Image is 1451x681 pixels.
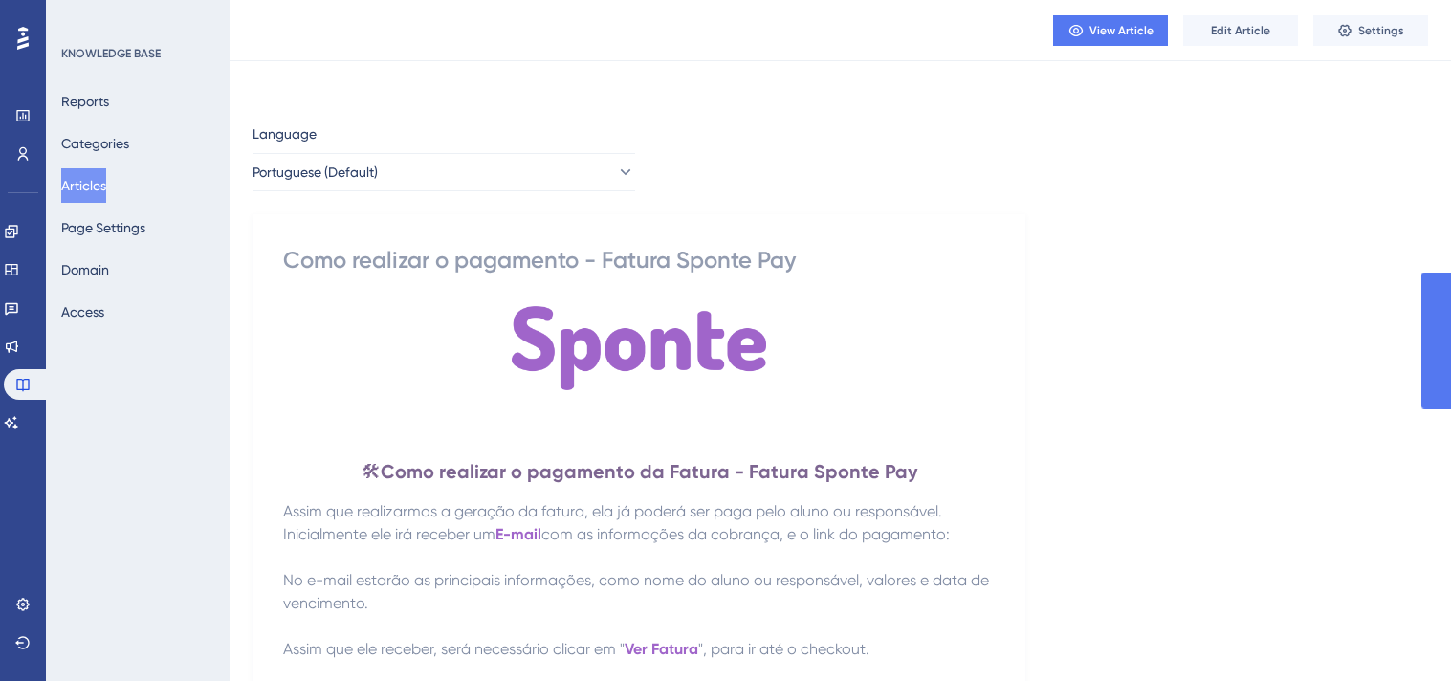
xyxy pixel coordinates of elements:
[1371,605,1428,663] iframe: UserGuiding AI Assistant Launcher
[61,84,109,119] button: Reports
[362,460,381,483] span: 🛠
[61,126,129,161] button: Categories
[1211,23,1270,38] span: Edit Article
[1313,15,1428,46] button: Settings
[1053,15,1168,46] button: View Article
[283,245,995,275] div: Como realizar o pagamento - Fatura Sponte Pay
[61,210,145,245] button: Page Settings
[253,161,378,184] span: Portuguese (Default)
[541,525,950,543] span: com as informações da cobrança, e o link do pagamento:
[61,168,106,203] button: Articles
[283,571,993,612] span: No e-mail estarão as principais informações, como nome do aluno ou responsável, valores e data de...
[1089,23,1154,38] span: View Article
[253,153,635,191] button: Portuguese (Default)
[61,295,104,329] button: Access
[1358,23,1404,38] span: Settings
[61,253,109,287] button: Domain
[283,502,942,520] span: Assim que realizarmos a geração da fatura, ela já poderá ser paga pelo aluno ou responsável.
[495,525,541,543] strong: E-mail
[381,460,917,483] strong: Como realizar o pagamento da Fatura - Fatura Sponte Pay
[283,525,495,543] span: Inicialmente ele irá receber um
[283,640,625,658] span: Assim que ele receber, será necessário clicar em "
[253,122,317,145] span: Language
[625,640,698,658] strong: Ver Fatura
[698,640,869,658] span: ", para ir até o checkout.
[1183,15,1298,46] button: Edit Article
[61,46,161,61] div: KNOWLEDGE BASE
